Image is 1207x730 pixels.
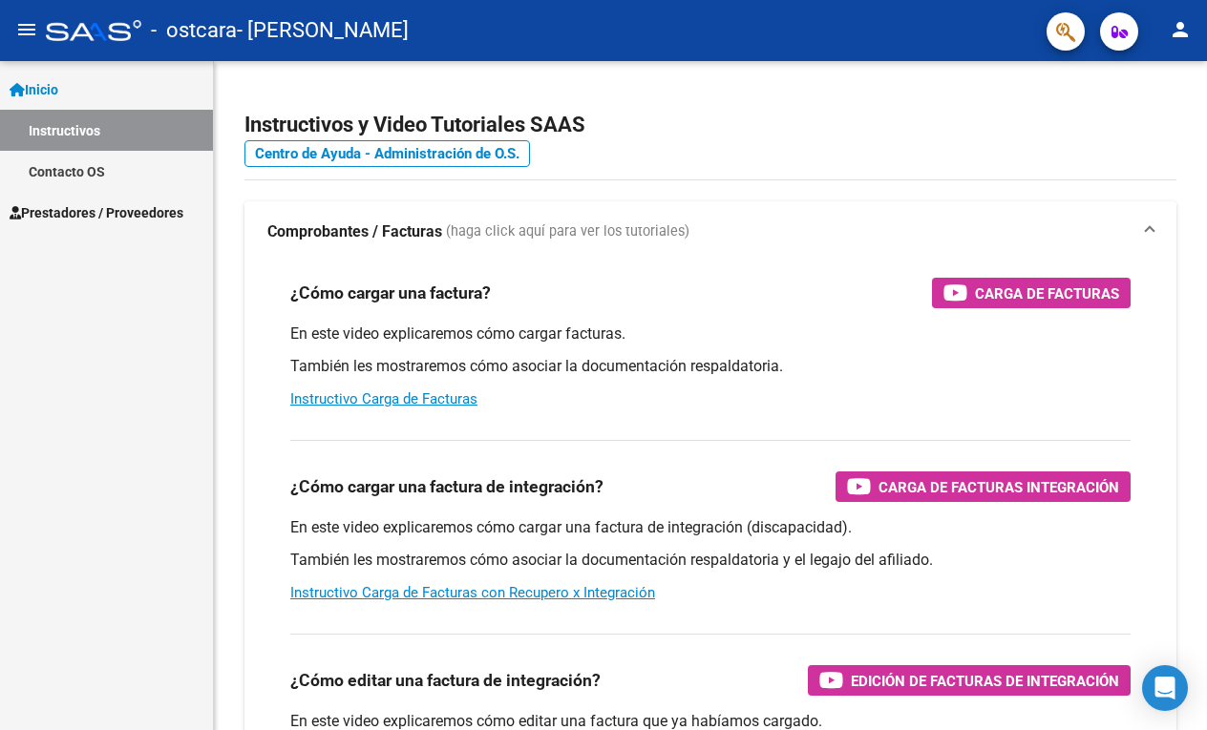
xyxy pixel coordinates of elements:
[290,584,655,601] a: Instructivo Carga de Facturas con Recupero x Integración
[267,221,442,242] strong: Comprobantes / Facturas
[836,471,1131,502] button: Carga de Facturas Integración
[244,107,1176,143] h2: Instructivos y Video Tutoriales SAAS
[975,282,1119,305] span: Carga de Facturas
[446,221,689,242] span: (haga click aquí para ver los tutoriales)
[15,18,38,41] mat-icon: menu
[10,202,183,223] span: Prestadores / Proveedores
[808,665,1131,696] button: Edición de Facturas de integración
[290,550,1131,571] p: También les mostraremos cómo asociar la documentación respaldatoria y el legajo del afiliado.
[290,390,477,407] a: Instructivo Carga de Facturas
[851,669,1119,693] span: Edición de Facturas de integración
[290,667,601,694] h3: ¿Cómo editar una factura de integración?
[290,356,1131,377] p: También les mostraremos cómo asociar la documentación respaldatoria.
[290,280,491,306] h3: ¿Cómo cargar una factura?
[1142,665,1188,711] div: Open Intercom Messenger
[932,278,1131,308] button: Carga de Facturas
[290,473,603,500] h3: ¿Cómo cargar una factura de integración?
[151,10,237,52] span: - ostcara
[879,475,1119,499] span: Carga de Facturas Integración
[290,323,1131,344] p: En este video explicaremos cómo cargar facturas.
[244,201,1176,262] mat-expansion-panel-header: Comprobantes / Facturas (haga click aquí para ver los tutoriales)
[1169,18,1192,41] mat-icon: person
[237,10,409,52] span: - [PERSON_NAME]
[290,517,1131,538] p: En este video explicaremos cómo cargar una factura de integración (discapacidad).
[244,140,530,167] a: Centro de Ayuda - Administración de O.S.
[10,79,58,100] span: Inicio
